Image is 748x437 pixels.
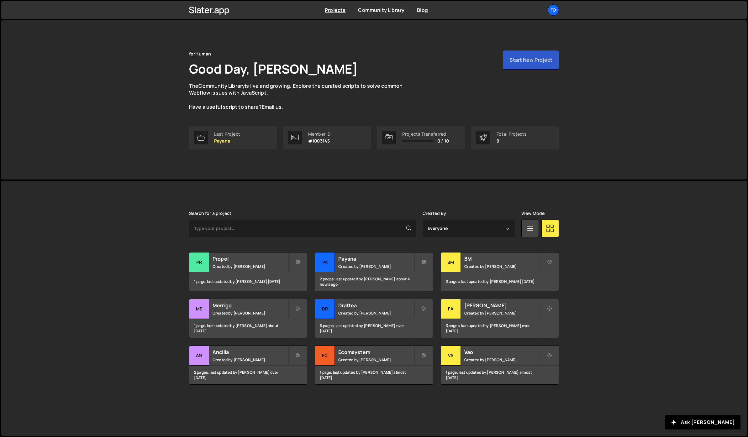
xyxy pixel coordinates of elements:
[441,299,559,338] a: Fa [PERSON_NAME] Created by [PERSON_NAME] 3 pages, last updated by [PERSON_NAME] over [DATE]
[464,255,540,262] h2: BM
[308,132,331,137] div: Member ID
[441,252,559,291] a: BM BM Created by [PERSON_NAME] 3 pages, last updated by [PERSON_NAME] [DATE]
[338,349,414,356] h2: Ecomsystem
[189,50,211,58] div: forHuman
[402,132,449,137] div: Projects Transferred
[315,299,433,338] a: Dr Draftea Created by [PERSON_NAME] 5 pages, last updated by [PERSON_NAME] over [DATE]
[189,299,209,319] div: Me
[464,302,540,309] h2: [PERSON_NAME]
[441,272,559,291] div: 3 pages, last updated by [PERSON_NAME] [DATE]
[464,264,540,269] small: Created by [PERSON_NAME]
[189,346,307,385] a: An Ancilia Created by [PERSON_NAME] 2 pages, last updated by [PERSON_NAME] over [DATE]
[189,319,307,338] div: 1 page, last updated by [PERSON_NAME] about [DATE]
[338,302,414,309] h2: Draftea
[198,82,245,89] a: Community Library
[338,310,414,316] small: Created by [PERSON_NAME]
[262,103,282,110] a: Email us
[315,252,433,291] a: Pa Payana Created by [PERSON_NAME] 2 pages, last updated by [PERSON_NAME] about 4 hours ago
[441,346,461,366] div: Va
[665,415,740,429] button: Ask [PERSON_NAME]
[189,82,415,111] p: The is live and growing. Explore the curated scripts to solve common Webflow issues with JavaScri...
[189,346,209,366] div: An
[497,138,527,143] p: 9
[315,346,335,366] div: Ec
[338,357,414,362] small: Created by [PERSON_NAME]
[189,272,307,291] div: 1 page, last updated by [PERSON_NAME] [DATE]
[497,132,527,137] div: Total Projects
[213,349,288,356] h2: Ancilia
[189,211,231,216] label: Search for a project
[213,255,288,262] h2: Propel
[189,252,209,272] div: Pr
[214,138,240,143] p: Payana
[338,264,414,269] small: Created by [PERSON_NAME]
[417,7,428,13] a: Blog
[213,310,288,316] small: Created by [PERSON_NAME]
[325,7,345,13] a: Projects
[213,302,288,309] h2: Merrigo
[315,366,433,384] div: 1 page, last updated by [PERSON_NAME] almost [DATE]
[189,252,307,291] a: Pr Propel Created by [PERSON_NAME] 1 page, last updated by [PERSON_NAME] [DATE]
[464,349,540,356] h2: Vao
[189,220,416,237] input: Type your project...
[315,299,335,319] div: Dr
[548,4,559,16] a: fo
[423,211,446,216] label: Created By
[338,255,414,262] h2: Payana
[315,346,433,385] a: Ec Ecomsystem Created by [PERSON_NAME] 1 page, last updated by [PERSON_NAME] almost [DATE]
[503,50,559,70] button: Start New Project
[308,138,331,143] p: #1003145
[521,211,545,216] label: View Mode
[213,357,288,362] small: Created by [PERSON_NAME]
[358,7,404,13] a: Community Library
[441,299,461,319] div: Fa
[441,346,559,385] a: Va Vao Created by [PERSON_NAME] 1 page, last updated by [PERSON_NAME] almost [DATE]
[189,299,307,338] a: Me Merrigo Created by [PERSON_NAME] 1 page, last updated by [PERSON_NAME] about [DATE]
[315,252,335,272] div: Pa
[189,60,358,77] h1: Good Day, [PERSON_NAME]
[464,310,540,316] small: Created by [PERSON_NAME]
[315,319,433,338] div: 5 pages, last updated by [PERSON_NAME] over [DATE]
[464,357,540,362] small: Created by [PERSON_NAME]
[437,138,449,143] span: 0 / 10
[441,319,559,338] div: 3 pages, last updated by [PERSON_NAME] over [DATE]
[189,126,277,149] a: Last Project Payana
[214,132,240,137] div: Last Project
[213,264,288,269] small: Created by [PERSON_NAME]
[189,366,307,384] div: 2 pages, last updated by [PERSON_NAME] over [DATE]
[441,252,461,272] div: BM
[441,366,559,384] div: 1 page, last updated by [PERSON_NAME] almost [DATE]
[315,272,433,291] div: 2 pages, last updated by [PERSON_NAME] about 4 hours ago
